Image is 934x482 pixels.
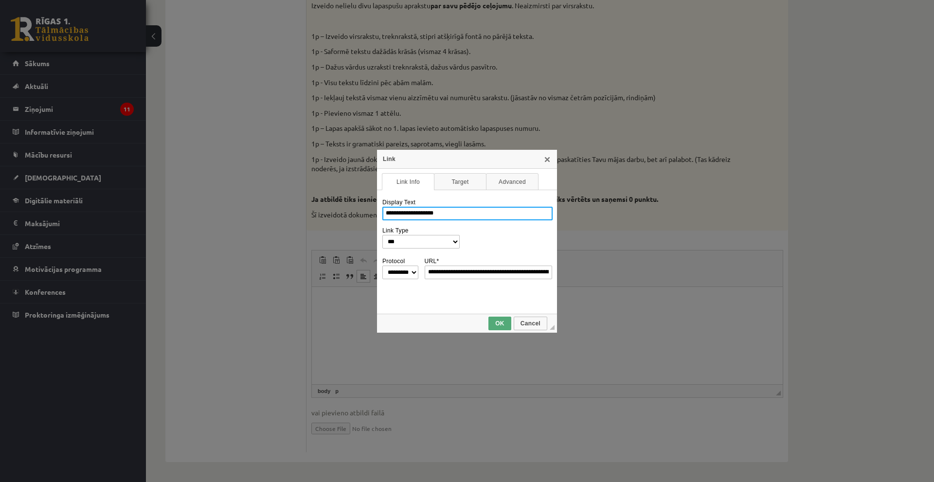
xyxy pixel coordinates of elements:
span: OK [489,320,510,327]
label: Display Text [382,199,415,206]
a: Advanced [486,173,539,190]
a: Cancel [514,317,547,330]
body: Editor, wiswyg-editor-user-answer-47433859552940 [10,10,461,20]
a: Target [434,173,486,190]
a: OK [488,317,511,330]
div: Resize [550,325,555,330]
label: URL [425,258,439,265]
div: Link Info [382,195,552,311]
label: Protocol [382,258,405,265]
label: Link Type [382,227,409,234]
div: Link [377,150,557,169]
a: Close [543,155,551,163]
span: Cancel [515,320,546,327]
a: Link Info [382,173,434,190]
